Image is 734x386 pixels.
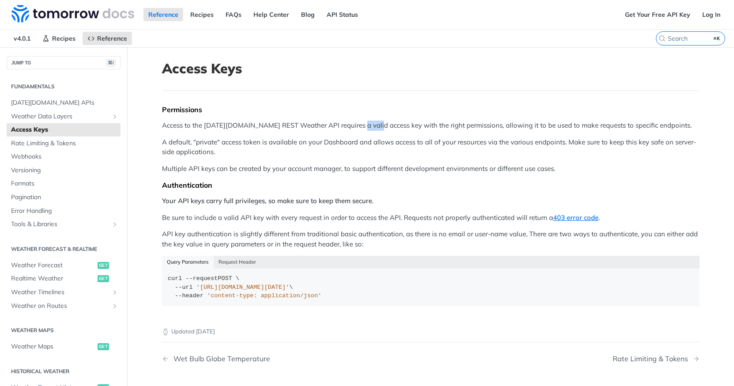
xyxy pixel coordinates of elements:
button: Request Header [214,256,261,268]
p: Access to the [DATE][DOMAIN_NAME] REST Weather API requires a valid access key with the right per... [162,121,700,131]
span: Realtime Weather [11,274,95,283]
span: --url [175,284,193,291]
span: Rate Limiting & Tokens [11,139,118,148]
span: Weather on Routes [11,302,109,310]
a: Realtime Weatherget [7,272,120,285]
a: 403 error code [553,213,598,222]
span: Pagination [11,193,118,202]
span: Versioning [11,166,118,175]
span: --request [186,275,218,282]
a: Previous Page: Wet Bulb Globe Temperature [162,355,392,363]
strong: Your API keys carry full privileges, so make sure to keep them secure. [162,197,374,205]
a: Reference [143,8,183,21]
span: Weather Forecast [11,261,95,270]
a: Recipes [185,8,218,21]
a: Weather TimelinesShow subpages for Weather Timelines [7,286,120,299]
a: Versioning [7,164,120,177]
a: Blog [296,8,320,21]
a: Help Center [248,8,294,21]
p: Be sure to include a valid API key with every request in order to access the API. Requests not pr... [162,213,700,223]
a: Weather on RoutesShow subpages for Weather on Routes [7,299,120,313]
a: Formats [7,177,120,190]
a: Weather Data LayersShow subpages for Weather Data Layers [7,110,120,123]
a: Weather Mapsget [7,340,120,353]
h2: Fundamentals [7,83,120,91]
span: 'content-type: application/json' [207,292,321,299]
a: Rate Limiting & Tokens [7,137,120,150]
a: [DATE][DOMAIN_NAME] APIs [7,96,120,110]
span: curl [168,275,182,282]
p: API key authentication is slightly different from traditional basic authentication, as there is n... [162,229,700,249]
a: Log In [697,8,725,21]
a: Weather Forecastget [7,259,120,272]
span: Reference [97,34,127,42]
div: Authentication [162,181,700,189]
span: Error Handling [11,207,118,216]
h1: Access Keys [162,61,700,76]
span: Webhooks [11,152,118,161]
a: API Status [322,8,363,21]
a: Recipes [38,32,80,45]
a: Next Page: Rate Limiting & Tokens [613,355,700,363]
a: Tools & LibrariesShow subpages for Tools & Libraries [7,218,120,231]
p: A default, "private" access token is available on your Dashboard and allows access to all of your... [162,137,700,157]
span: Tools & Libraries [11,220,109,229]
h2: Weather Forecast & realtime [7,245,120,253]
a: Access Keys [7,123,120,136]
svg: Search [659,35,666,42]
h2: Historical Weather [7,367,120,375]
a: Error Handling [7,204,120,218]
a: Get Your Free API Key [620,8,695,21]
span: Weather Maps [11,342,95,351]
span: get [98,275,109,282]
p: Updated [DATE] [162,327,700,336]
button: Show subpages for Weather Timelines [111,289,118,296]
a: Webhooks [7,150,120,163]
span: --header [175,292,203,299]
span: get [98,262,109,269]
div: POST \ \ [168,274,693,300]
span: Access Keys [11,125,118,134]
a: FAQs [221,8,246,21]
p: Multiple API keys can be created by your account manager, to support different development enviro... [162,164,700,174]
div: Permissions [162,105,700,114]
span: Formats [11,179,118,188]
button: Show subpages for Weather Data Layers [111,113,118,120]
button: JUMP TO⌘/ [7,56,120,69]
span: ⌘/ [106,59,116,67]
nav: Pagination Controls [162,346,700,372]
div: Wet Bulb Globe Temperature [169,355,270,363]
span: Recipes [52,34,75,42]
img: Tomorrow.io Weather API Docs [11,5,134,23]
h2: Weather Maps [7,326,120,334]
span: Weather Timelines [11,288,109,297]
a: Pagination [7,191,120,204]
button: Show subpages for Weather on Routes [111,303,118,310]
div: Rate Limiting & Tokens [613,355,693,363]
a: Reference [83,32,132,45]
span: v4.0.1 [9,32,35,45]
span: [DATE][DOMAIN_NAME] APIs [11,98,118,107]
button: Show subpages for Tools & Libraries [111,221,118,228]
span: '[URL][DOMAIN_NAME][DATE]' [196,284,290,291]
span: Weather Data Layers [11,112,109,121]
kbd: ⌘K [711,34,723,43]
span: get [98,343,109,350]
